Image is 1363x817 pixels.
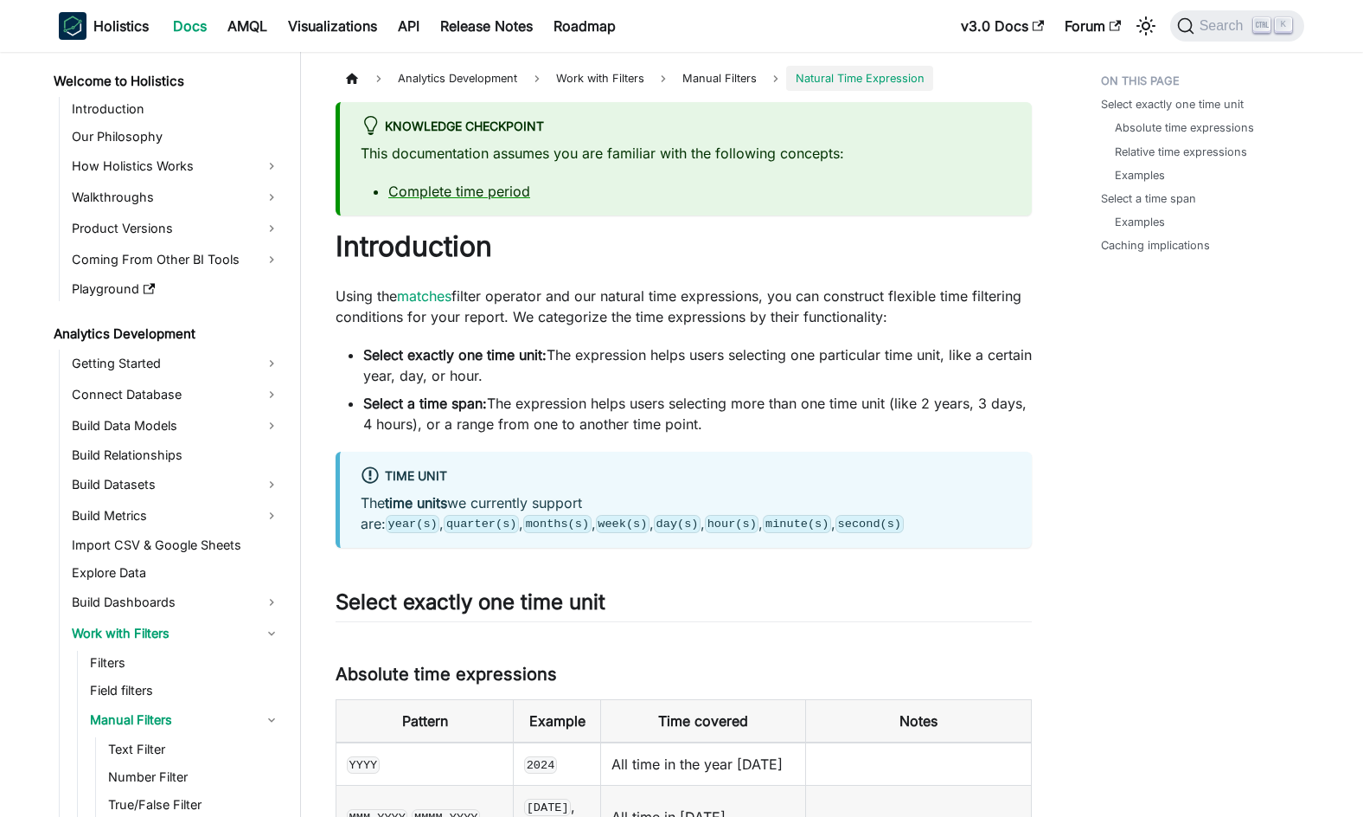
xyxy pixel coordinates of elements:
a: Select exactly one time unit [1101,96,1244,113]
a: Explore Data [67,561,285,585]
a: Caching implications [1101,237,1210,254]
code: months(s) [523,515,592,532]
a: Import CSV & Google Sheets [67,533,285,557]
th: Time covered [600,699,806,743]
span: Natural Time Expression [786,66,932,91]
a: Manual Filters [85,706,285,734]
p: Using the filter operator and our natural time expressions, you can construct flexible time filte... [336,286,1032,327]
a: Filters [85,651,285,675]
li: The expression helps users selecting one particular time unit, like a certain year, day, or hour. [363,344,1032,386]
code: second(s) [835,515,904,532]
a: Product Versions [67,215,285,242]
a: Release Notes [430,12,543,40]
button: Switch between dark and light mode (currently light mode) [1132,12,1160,40]
a: Build Metrics [67,502,285,530]
a: Text Filter [103,737,285,762]
a: Home page [336,66,368,91]
li: The expression helps users selecting more than one time unit (like 2 years, 3 days, 4 hours), or ... [363,393,1032,434]
a: Build Relationships [67,443,285,467]
a: Build Datasets [67,471,285,499]
a: Coming From Other BI Tools [67,246,285,273]
a: Visualizations [278,12,387,40]
a: matches [397,287,451,305]
span: Manual Filters [674,66,765,91]
a: Walkthroughs [67,183,285,211]
a: Relative time expressions [1115,144,1247,160]
a: Getting Started [67,350,285,377]
a: Select a time span [1101,190,1196,207]
h1: Introduction [336,229,1032,264]
a: Work with Filters [67,620,285,647]
span: Work with Filters [547,66,653,91]
a: Examples [1115,214,1165,230]
p: The we currently support are: , , , , , , , [361,492,1011,534]
div: Time unit [361,466,1011,488]
a: Build Data Models [67,412,285,440]
a: HolisticsHolistics [59,12,149,40]
a: v3.0 Docs [950,12,1054,40]
strong: Select a time span: [363,395,487,412]
a: Welcome to Holistics [48,69,285,93]
a: Playground [67,277,285,301]
p: This documentation assumes you are familiar with the following concepts: [361,143,1011,164]
strong: Select exactly one time unit: [363,346,547,363]
a: Examples [1115,167,1165,183]
a: Number Filter [103,765,285,789]
code: [DATE] [524,799,571,816]
a: How Holistics Works [67,152,285,180]
a: Absolute time expressions [1115,119,1254,136]
th: Example [514,699,601,743]
code: minute(s) [763,515,831,532]
a: Analytics Development [48,322,285,346]
a: Forum [1054,12,1131,40]
code: YYYY [347,756,380,774]
a: Docs [163,12,217,40]
a: Introduction [67,97,285,121]
span: Search [1194,18,1254,34]
strong: time units [385,494,447,511]
div: Knowledge Checkpoint [361,116,1011,138]
td: All time in the year [DATE] [600,743,806,786]
a: AMQL [217,12,278,40]
nav: Breadcrumbs [336,66,1032,91]
a: True/False Filter [103,793,285,817]
a: Complete time period [388,183,530,200]
a: Field filters [85,679,285,703]
code: 2024 [524,756,557,774]
a: API [387,12,430,40]
kbd: K [1275,17,1292,33]
h2: Select exactly one time unit [336,589,1032,622]
code: hour(s) [705,515,758,532]
th: Pattern [336,699,514,743]
code: quarter(s) [444,515,519,532]
b: Holistics [93,16,149,36]
th: Notes [806,699,1032,743]
a: Connect Database [67,381,285,408]
img: Holistics [59,12,86,40]
button: Search (Ctrl+K) [1170,10,1304,42]
nav: Docs sidebar [42,52,301,817]
a: Our Philosophy [67,125,285,149]
a: Roadmap [543,12,626,40]
code: day(s) [654,515,701,532]
code: week(s) [596,515,650,532]
code: year(s) [386,515,439,532]
a: Build Dashboards [67,589,285,616]
span: Analytics Development [389,66,526,91]
h3: Absolute time expressions [336,664,1032,685]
